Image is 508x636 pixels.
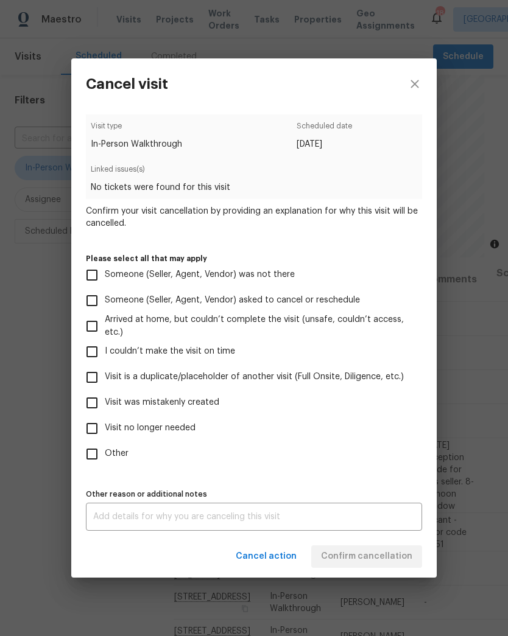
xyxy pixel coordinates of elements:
span: Confirm your visit cancellation by providing an explanation for why this visit will be cancelled. [86,205,422,229]
span: Visit type [91,120,182,138]
span: [DATE] [297,138,352,150]
span: Someone (Seller, Agent, Vendor) asked to cancel or reschedule [105,294,360,307]
h3: Cancel visit [86,75,168,93]
span: Other [105,447,129,460]
span: Scheduled date [297,120,352,138]
span: Visit was mistakenly created [105,396,219,409]
span: Arrived at home, but couldn’t complete the visit (unsafe, couldn’t access, etc.) [105,313,412,339]
button: Cancel action [231,545,302,568]
span: Visit no longer needed [105,422,196,435]
span: No tickets were found for this visit [91,181,417,194]
button: close [393,58,437,110]
span: Someone (Seller, Agent, Vendor) was not there [105,268,295,281]
label: Please select all that may apply [86,255,422,262]
span: In-Person Walkthrough [91,138,182,150]
label: Other reason or additional notes [86,491,422,498]
span: Visit is a duplicate/placeholder of another visit (Full Onsite, Diligence, etc.) [105,371,404,383]
span: Linked issues(s) [91,163,417,181]
span: Cancel action [236,549,297,564]
span: I couldn’t make the visit on time [105,345,235,358]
